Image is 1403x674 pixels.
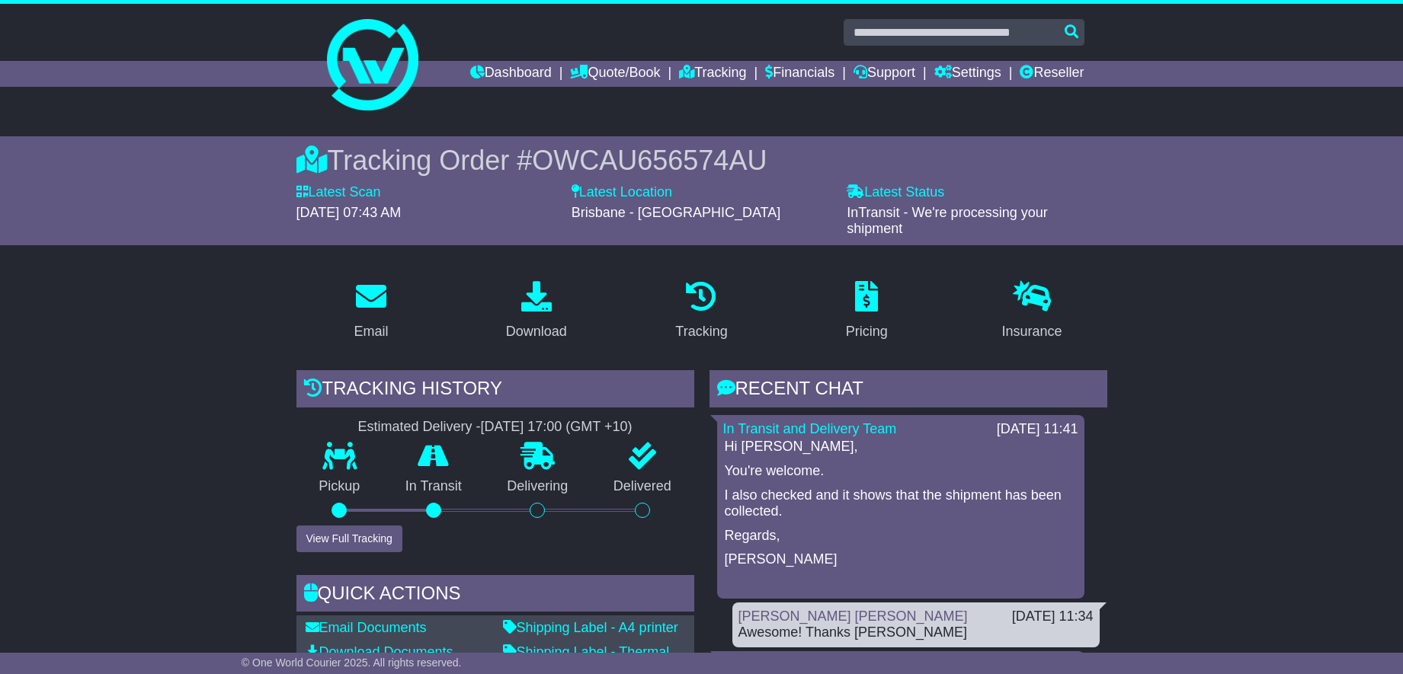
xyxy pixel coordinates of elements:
div: [DATE] 11:34 [1012,609,1094,625]
a: Settings [934,61,1001,87]
span: Brisbane - [GEOGRAPHIC_DATA] [572,205,780,220]
span: InTransit - We're processing your shipment [847,205,1048,237]
label: Latest Scan [296,184,381,201]
a: Insurance [992,276,1072,347]
div: Quick Actions [296,575,694,616]
a: Quote/Book [570,61,660,87]
p: Hi [PERSON_NAME], [725,439,1077,455]
p: Pickup [296,478,383,495]
div: Tracking history [296,370,694,411]
a: Email Documents [306,620,427,635]
label: Latest Location [572,184,672,201]
a: Pricing [836,276,898,347]
a: Tracking [679,61,746,87]
p: In Transit [383,478,485,495]
a: Email [344,276,398,347]
div: Insurance [1002,321,1062,342]
a: Financials [765,61,834,87]
p: Delivered [591,478,694,495]
a: In Transit and Delivery Team [723,421,897,436]
div: RECENT CHAT [710,370,1107,411]
div: Download [506,321,567,342]
p: You're welcome. [725,463,1077,480]
p: I also checked and it shows that the shipment has been collected. [725,487,1077,520]
div: Tracking [675,321,727,342]
div: Email [354,321,388,342]
p: Regards, [725,528,1077,545]
span: © One World Courier 2025. All rights reserved. [242,656,462,669]
div: [DATE] 11:41 [997,421,1078,438]
a: [PERSON_NAME] [PERSON_NAME] [738,609,968,624]
a: Download [496,276,577,347]
a: Dashboard [470,61,552,87]
span: [DATE] 07:43 AM [296,205,402,220]
a: Download Documents [306,644,453,660]
a: Tracking [665,276,737,347]
div: Awesome! Thanks [PERSON_NAME] [738,624,1094,641]
div: [DATE] 17:00 (GMT +10) [481,419,633,436]
div: Estimated Delivery - [296,419,694,436]
a: Support [854,61,915,87]
p: Delivering [485,478,591,495]
button: View Full Tracking [296,525,402,552]
label: Latest Status [847,184,944,201]
div: Tracking Order # [296,144,1107,177]
span: OWCAU656574AU [532,145,767,176]
p: [PERSON_NAME] [725,551,1077,568]
a: Reseller [1020,61,1084,87]
div: Pricing [846,321,888,342]
a: Shipping Label - A4 printer [503,620,678,635]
